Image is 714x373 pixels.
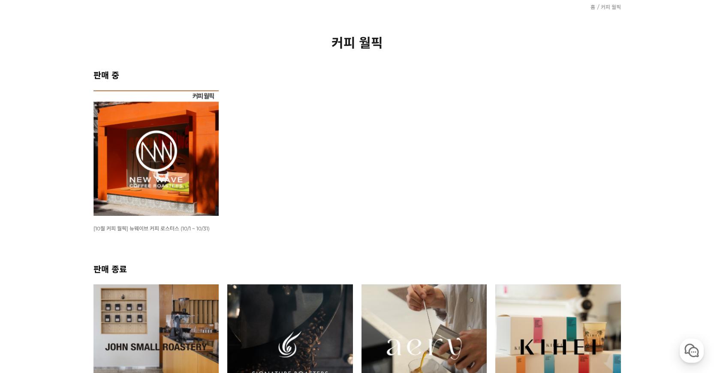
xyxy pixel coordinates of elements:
a: 홈 [3,272,57,293]
a: 설정 [111,272,165,293]
span: 홈 [27,284,32,291]
a: 홈 [590,4,595,10]
a: 커피 월픽 [601,4,621,10]
img: [10월 커피 월픽] 뉴웨이브 커피 로스터스 (10/1 ~ 10/31) [93,90,219,216]
h2: 판매 종료 [93,263,621,275]
span: 대화 [78,285,89,292]
span: [10월 커피 월픽] 뉴웨이브 커피 로스터스 (10/1 ~ 10/31) [93,225,210,232]
span: 설정 [133,284,143,291]
a: [10월 커피 월픽] 뉴웨이브 커피 로스터스 (10/1 ~ 10/31) [93,225,210,232]
h2: 커피 월픽 [93,33,621,51]
a: 대화 [57,272,111,293]
h2: 판매 중 [93,69,621,81]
